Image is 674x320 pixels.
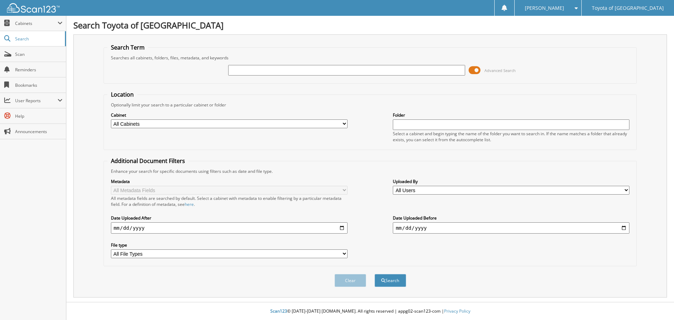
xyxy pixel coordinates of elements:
label: Date Uploaded After [111,215,348,221]
span: Bookmarks [15,82,62,88]
input: start [111,222,348,234]
span: Announcements [15,129,62,135]
span: Search [15,36,61,42]
label: Cabinet [111,112,348,118]
span: User Reports [15,98,58,104]
a: Privacy Policy [444,308,470,314]
legend: Additional Document Filters [107,157,189,165]
legend: Search Term [107,44,148,51]
span: Reminders [15,67,62,73]
span: [PERSON_NAME] [525,6,564,10]
span: Scan [15,51,62,57]
input: end [393,222,629,234]
div: All metadata fields are searched by default. Select a cabinet with metadata to enable filtering b... [111,195,348,207]
div: Enhance your search for specific documents using filters such as date and file type. [107,168,633,174]
label: Date Uploaded Before [393,215,629,221]
label: Metadata [111,178,348,184]
img: scan123-logo-white.svg [7,3,60,13]
button: Search [375,274,406,287]
span: Scan123 [270,308,287,314]
label: File type [111,242,348,248]
button: Clear [335,274,366,287]
a: here [185,201,194,207]
span: Advanced Search [484,68,516,73]
div: Select a cabinet and begin typing the name of the folder you want to search in. If the name match... [393,131,629,143]
div: © [DATE]-[DATE] [DOMAIN_NAME]. All rights reserved | appg02-scan123-com | [66,303,674,320]
iframe: Chat Widget [639,286,674,320]
label: Uploaded By [393,178,629,184]
div: Searches all cabinets, folders, files, metadata, and keywords [107,55,633,61]
span: Help [15,113,62,119]
span: Cabinets [15,20,58,26]
span: Toyota of [GEOGRAPHIC_DATA] [592,6,664,10]
label: Folder [393,112,629,118]
div: Optionally limit your search to a particular cabinet or folder [107,102,633,108]
h1: Search Toyota of [GEOGRAPHIC_DATA] [73,19,667,31]
legend: Location [107,91,137,98]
